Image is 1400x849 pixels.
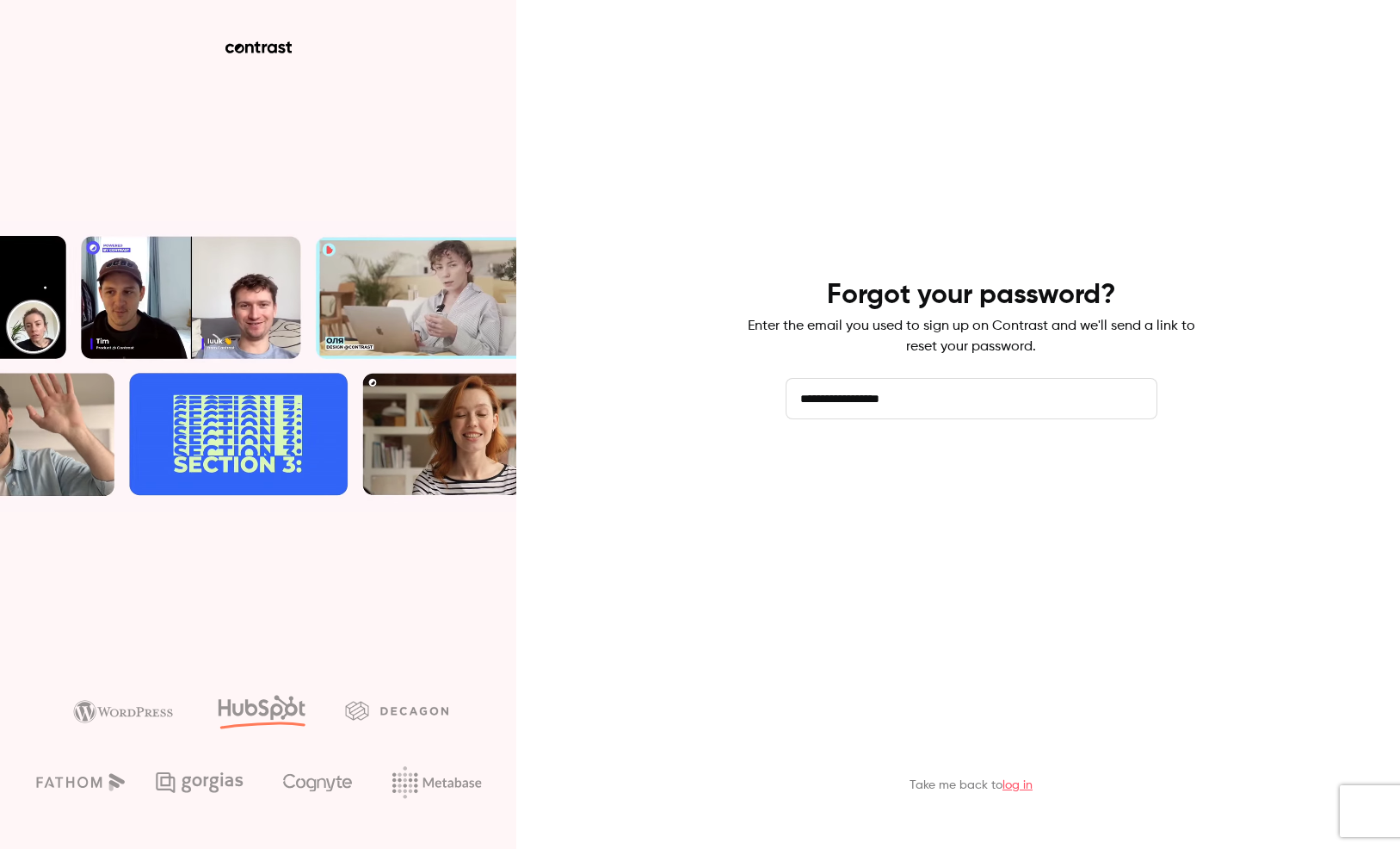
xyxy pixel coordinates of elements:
button: Send reset email [786,447,1157,488]
a: log in [1002,779,1033,791]
img: decagon [345,701,448,720]
p: Take me back to [910,777,1033,794]
p: Enter the email you used to sign up on Contrast and we'll send a link to reset your password. [748,316,1195,357]
h4: Forgot your password? [827,278,1116,313]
